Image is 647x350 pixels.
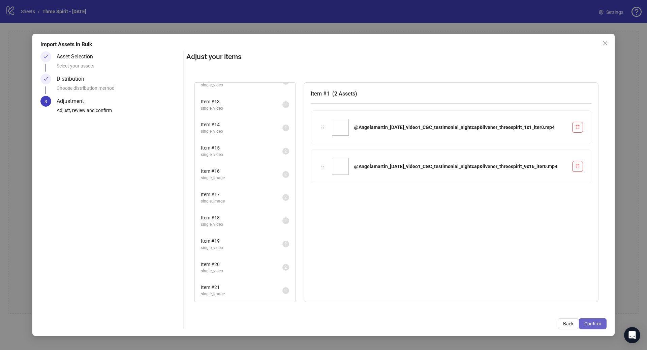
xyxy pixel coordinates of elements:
button: Delete [572,161,583,172]
span: Item # 15 [201,144,282,152]
span: delete [575,164,580,168]
span: 2 [284,265,287,270]
span: 2 [284,102,287,107]
button: Confirm [579,318,607,329]
span: holder [320,164,325,169]
sup: 2 [282,125,289,131]
span: single_image [201,175,282,181]
span: 2 [284,172,287,177]
div: Import Assets in Bulk [40,41,607,49]
span: 2 [284,149,287,154]
sup: 2 [282,241,289,247]
span: single_video [201,221,282,228]
img: @Angelamartin_09-22-25_video1_CGC_testimonial_nightcap&livener_threespirit_9x16_iter0.mp4 [332,158,349,175]
span: Item # 19 [201,237,282,245]
span: single_video [201,152,282,158]
sup: 2 [282,148,289,155]
div: @Angelamartin_[DATE]_video1_CGC_testimonial_nightcap&livener_threespirit_1x1_iter0.mp4 [354,124,567,131]
span: holder [320,125,325,130]
span: check [43,54,48,59]
sup: 2 [282,171,289,178]
span: single_image [201,198,282,205]
span: 2 [284,288,287,293]
span: single_video [201,128,282,135]
span: close [603,41,608,46]
span: Item # 14 [201,121,282,128]
span: Item # 17 [201,191,282,198]
span: single_video [201,105,282,112]
img: @Angelamartin_09-22-25_video1_CGC_testimonial_nightcap&livener_threespirit_1x1_iter0.mp4 [332,119,349,136]
span: Item # 18 [201,214,282,221]
sup: 2 [282,264,289,271]
span: single_video [201,245,282,251]
div: Select your assets [57,62,181,74]
div: holder [319,163,327,170]
button: Close [600,38,611,49]
span: delete [575,125,580,129]
sup: 2 [282,217,289,224]
h3: Item # 1 [311,89,591,98]
span: 2 [284,195,287,200]
span: single_video [201,268,282,274]
span: check [43,77,48,81]
span: 2 [284,126,287,130]
sup: 2 [282,194,289,201]
span: Back [563,321,574,326]
div: Choose distribution method [57,84,181,96]
div: Asset Selection [57,51,98,62]
span: 2 [284,218,287,223]
span: Item # 16 [201,167,282,175]
span: single_image [201,291,282,297]
div: Adjustment [57,96,89,107]
span: Item # 13 [201,98,282,105]
div: holder [319,124,327,131]
button: Back [558,318,579,329]
sup: 2 [282,287,289,294]
div: @Angelamartin_[DATE]_video1_CGC_testimonial_nightcap&livener_threespirit_9x16_iter0.mp4 [354,163,567,170]
span: 2 [284,242,287,246]
button: Delete [572,122,583,133]
span: ( 2 Assets ) [332,90,357,97]
span: Item # 21 [201,284,282,291]
span: Item # 20 [201,261,282,268]
div: Adjust, review and confirm [57,107,181,118]
div: Open Intercom Messenger [624,327,640,343]
h2: Adjust your items [186,51,607,62]
div: Distribution [57,74,90,84]
sup: 2 [282,101,289,108]
span: Confirm [584,321,601,326]
span: single_video [201,82,282,88]
span: 3 [44,99,47,104]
